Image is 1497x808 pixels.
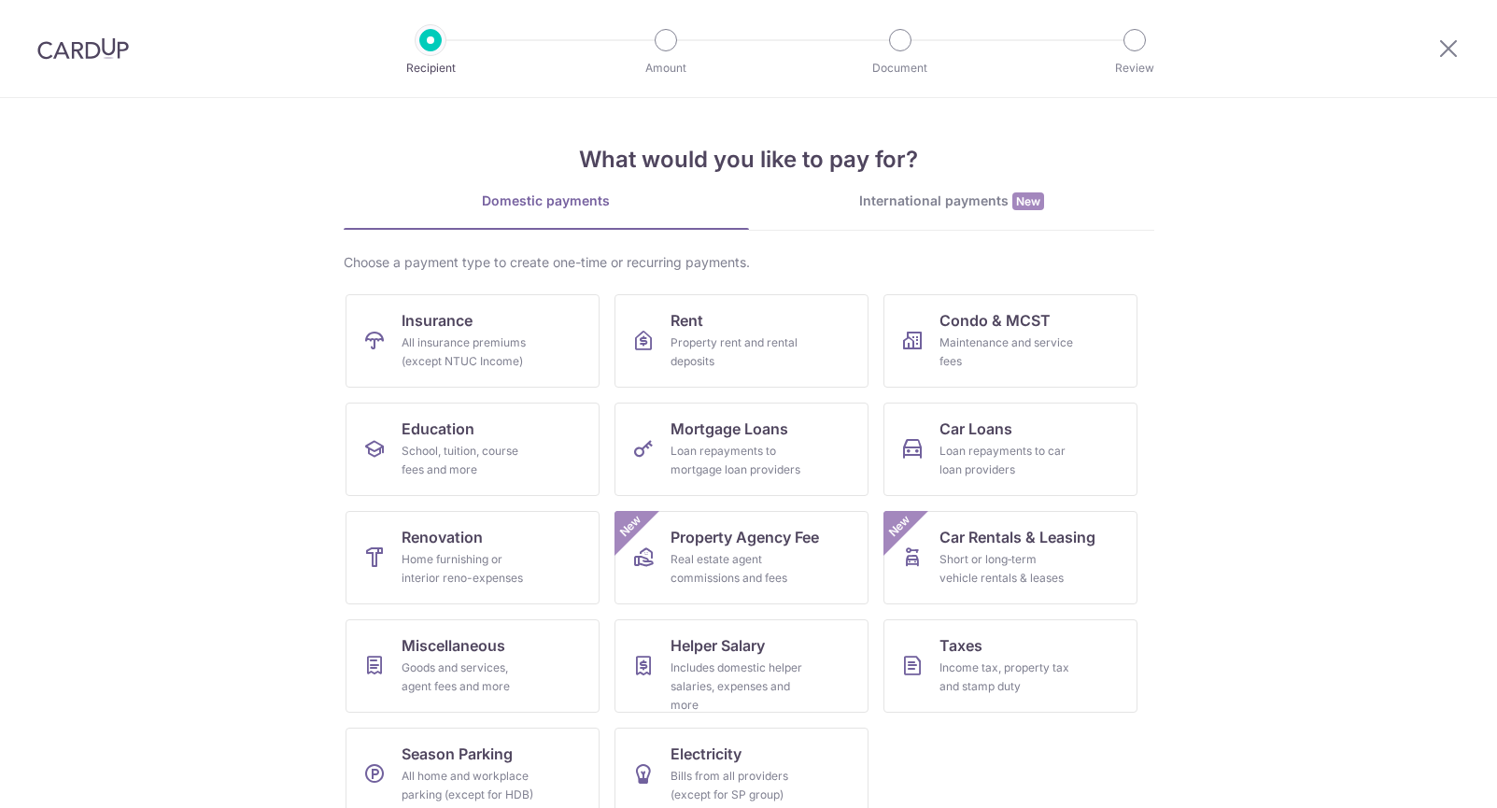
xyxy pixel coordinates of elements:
[402,659,536,696] div: Goods and services, agent fees and more
[614,294,869,388] a: RentProperty rent and rental deposits
[939,442,1074,479] div: Loan repayments to car loan providers
[939,309,1051,332] span: Condo & MCST
[346,511,600,604] a: RenovationHome furnishing or interior reno-expenses
[402,309,473,332] span: Insurance
[346,619,600,713] a: MiscellaneousGoods and services, agent fees and more
[402,634,505,657] span: Miscellaneous
[671,767,805,804] div: Bills from all providers (except for SP group)
[402,418,474,440] span: Education
[1066,59,1204,78] p: Review
[671,418,788,440] span: Mortgage Loans
[614,511,869,604] a: Property Agency FeeReal estate agent commissions and feesNew
[614,619,869,713] a: Helper SalaryIncludes domestic helper salaries, expenses and more
[939,418,1012,440] span: Car Loans
[344,191,749,210] div: Domestic payments
[361,59,500,78] p: Recipient
[614,511,645,542] span: New
[402,743,513,765] span: Season Parking
[402,526,483,548] span: Renovation
[1012,192,1044,210] span: New
[346,294,600,388] a: InsuranceAll insurance premiums (except NTUC Income)
[671,659,805,715] div: Includes domestic helper salaries, expenses and more
[749,191,1154,211] div: International payments
[402,442,536,479] div: School, tuition, course fees and more
[939,333,1074,371] div: Maintenance and service fees
[597,59,735,78] p: Amount
[344,253,1154,272] div: Choose a payment type to create one-time or recurring payments.
[939,526,1095,548] span: Car Rentals & Leasing
[671,743,741,765] span: Electricity
[831,59,969,78] p: Document
[346,403,600,496] a: EducationSchool, tuition, course fees and more
[883,403,1137,496] a: Car LoansLoan repayments to car loan providers
[671,634,765,657] span: Helper Salary
[883,294,1137,388] a: Condo & MCSTMaintenance and service fees
[883,511,1137,604] a: Car Rentals & LeasingShort or long‑term vehicle rentals & leasesNew
[614,403,869,496] a: Mortgage LoansLoan repayments to mortgage loan providers
[402,767,536,804] div: All home and workplace parking (except for HDB)
[671,526,819,548] span: Property Agency Fee
[939,634,982,657] span: Taxes
[671,442,805,479] div: Loan repayments to mortgage loan providers
[344,143,1154,177] h4: What would you like to pay for?
[402,333,536,371] div: All insurance premiums (except NTUC Income)
[939,659,1074,696] div: Income tax, property tax and stamp duty
[402,550,536,588] div: Home furnishing or interior reno-expenses
[671,309,703,332] span: Rent
[883,619,1137,713] a: TaxesIncome tax, property tax and stamp duty
[883,511,914,542] span: New
[939,550,1074,588] div: Short or long‑term vehicle rentals & leases
[671,333,805,371] div: Property rent and rental deposits
[671,550,805,588] div: Real estate agent commissions and fees
[37,37,129,60] img: CardUp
